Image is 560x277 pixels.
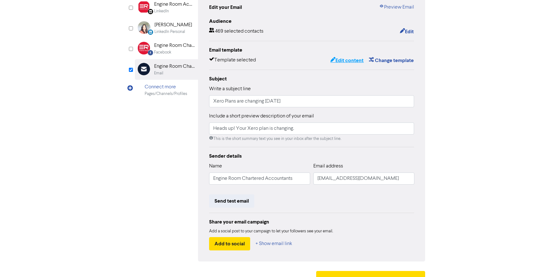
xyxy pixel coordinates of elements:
[135,38,198,59] div: Facebook Engine Room Chartered AccountantsFacebook
[209,194,254,208] button: Send test email
[145,91,187,97] div: Pages/Channels/Profiles
[313,162,343,170] label: Email address
[135,80,198,100] div: Connect morePages/Channels/Profiles
[154,49,171,55] div: Facebook
[330,56,364,65] button: Edit content
[209,162,222,170] label: Name
[209,75,414,83] div: Subject
[209,228,414,235] div: Add a social post to your campaign to let your followers see your email.
[154,8,169,14] div: LinkedIn
[209,136,414,142] div: This is the short summary text you see in your inbox after the subject line.
[209,56,256,65] div: Template selected
[209,152,414,160] div: Sender details
[255,237,292,250] button: + Show email link
[400,28,414,36] button: Edit
[209,85,251,93] label: Write a subject line
[138,1,150,13] img: Linkedin
[209,112,314,120] label: Include a short preview description of your email
[209,46,414,54] div: Email template
[209,218,414,226] div: Share your email campaign
[209,3,242,11] div: Edit your Email
[379,3,414,11] a: Preview Email
[209,28,263,36] div: 469 selected contacts
[138,42,150,54] img: Facebook
[209,17,414,25] div: Audience
[528,247,560,277] iframe: Chat Widget
[209,237,250,250] button: Add to social
[154,70,163,76] div: Email
[154,63,195,70] div: Engine Room Chartered Accountants
[369,56,414,65] button: Change template
[145,83,187,91] div: Connect more
[138,21,150,34] img: LinkedinPersonal
[154,1,195,8] div: Engine Room Accountants
[135,18,198,38] div: LinkedinPersonal [PERSON_NAME]LinkedIn Personal
[154,29,185,35] div: LinkedIn Personal
[135,59,198,80] div: Engine Room Chartered AccountantsEmail
[154,21,192,29] div: [PERSON_NAME]
[154,42,195,49] div: Engine Room Chartered Accountants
